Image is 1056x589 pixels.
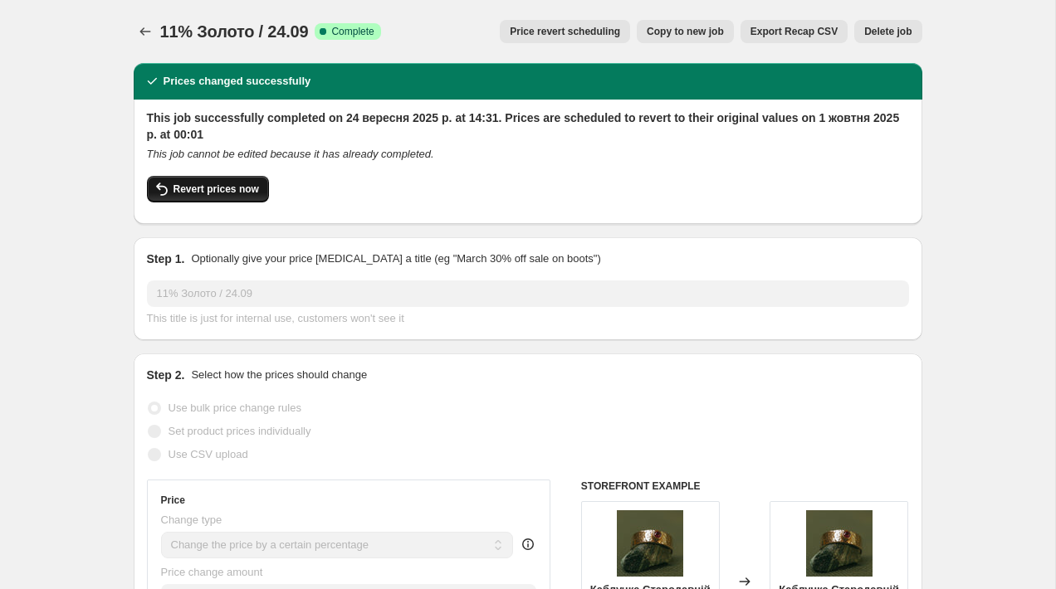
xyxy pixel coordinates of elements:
span: Delete job [864,25,912,38]
h3: Price [161,494,185,507]
div: help [520,536,536,552]
h2: Prices changed successfully [164,73,311,90]
span: This title is just for internal use, customers won't see it [147,312,404,324]
h2: This job successfully completed on 24 вересня 2025 р. at 14:31. Prices are scheduled to revert to... [147,110,909,143]
span: Set product prices individually [169,425,311,437]
h6: STOREFRONT EXAMPLE [581,479,909,493]
i: This job cannot be edited because it has already completed. [147,148,434,160]
button: Price change jobs [134,20,157,43]
p: Select how the prices should change [191,367,367,383]
span: Export Recap CSV [750,25,838,38]
button: Price revert scheduling [500,20,630,43]
input: 30% off holiday sale [147,280,909,307]
button: Copy to new job [637,20,734,43]
span: Complete [331,25,374,38]
button: Delete job [854,20,922,43]
h2: Step 2. [147,367,185,383]
img: 1_243e26a2-5e93-4a22-a4fb-d093b65b283e_80x.jpg [806,510,873,577]
p: Optionally give your price [MEDICAL_DATA] a title (eg "March 30% off sale on boots") [191,251,600,267]
span: Price revert scheduling [510,25,620,38]
span: 11% Золото / 24.09 [160,22,309,41]
h2: Step 1. [147,251,185,267]
span: Copy to new job [647,25,724,38]
button: Revert prices now [147,176,269,202]
span: Revert prices now [174,183,259,196]
span: Change type [161,514,222,526]
button: Export Recap CSV [741,20,848,43]
span: Use CSV upload [169,448,248,460]
span: Use bulk price change rules [169,402,301,414]
img: 1_243e26a2-5e93-4a22-a4fb-d093b65b283e_80x.jpg [617,510,683,577]
span: Price change amount [161,566,263,578]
